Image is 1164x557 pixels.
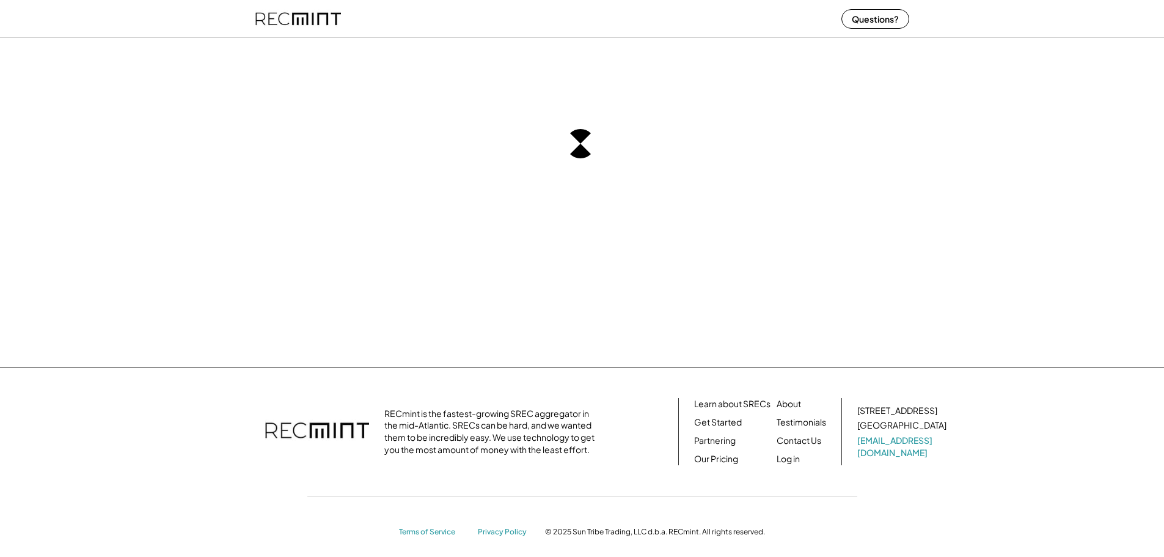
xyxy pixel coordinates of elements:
[694,453,738,465] a: Our Pricing
[545,527,765,537] div: © 2025 Sun Tribe Trading, LLC d.b.a. RECmint. All rights reserved.
[265,410,369,453] img: recmint-logotype%403x.png
[777,416,826,429] a: Testimonials
[777,453,800,465] a: Log in
[694,398,771,410] a: Learn about SRECs
[255,2,341,35] img: recmint-logotype%403x%20%281%29.jpeg
[857,405,937,417] div: [STREET_ADDRESS]
[777,398,801,410] a: About
[478,527,533,537] a: Privacy Policy
[694,435,736,447] a: Partnering
[399,527,466,537] a: Terms of Service
[384,408,601,456] div: RECmint is the fastest-growing SREC aggregator in the mid-Atlantic. SRECs can be hard, and we wan...
[857,419,946,432] div: [GEOGRAPHIC_DATA]
[841,9,909,29] button: Questions?
[777,435,821,447] a: Contact Us
[694,416,742,429] a: Get Started
[857,435,949,459] a: [EMAIL_ADDRESS][DOMAIN_NAME]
